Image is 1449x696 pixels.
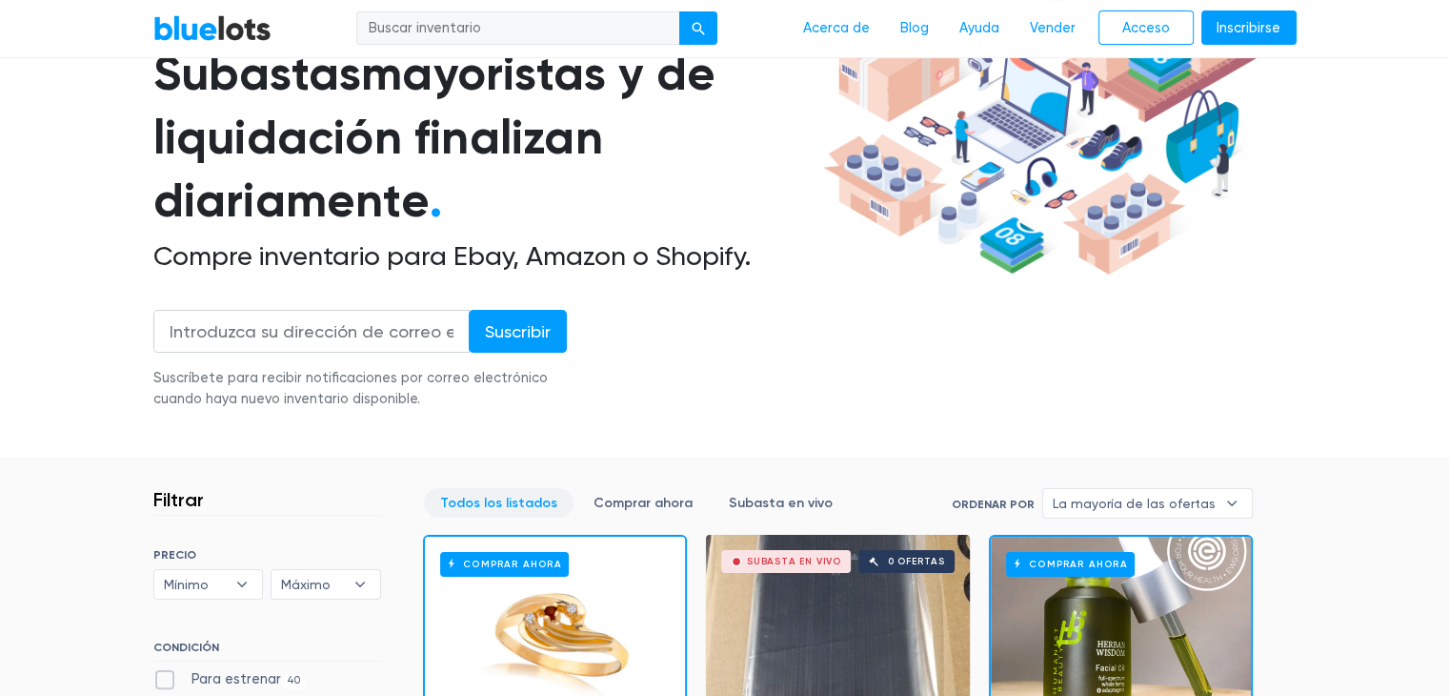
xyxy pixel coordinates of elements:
[1015,10,1091,47] a: Vender
[164,577,209,592] font: Mínimo
[430,172,442,229] font: .
[594,495,693,511] font: Comprar ahora
[153,240,752,272] font: Compre inventario para Ebay, Amazon o Shopify.
[153,45,362,102] font: Subastas
[1201,10,1297,46] a: Inscribirse
[713,488,849,518] a: Subasta en vivo
[153,548,196,562] font: PRECIO
[1030,20,1076,36] font: Vender
[1122,20,1170,36] font: Acceso
[900,20,929,36] font: Blog
[1029,559,1128,570] font: Comprar ahora
[959,20,999,36] font: Ayuda
[463,559,562,570] font: Comprar ahora
[287,674,300,686] font: 40
[803,20,870,36] font: Acerca de
[191,671,281,687] font: Para estrenar
[153,370,548,407] font: Suscríbete para recibir notificaciones por correo electrónico cuando haya nuevo inventario dispon...
[153,488,204,511] font: Filtrar
[424,488,574,518] a: Todos los listados
[729,495,833,511] font: Subasta en vivo
[469,310,567,353] input: Suscribir
[747,556,841,567] font: Subasta en vivo
[153,641,219,654] font: CONDICIÓN
[885,10,944,47] a: Blog
[1053,496,1216,511] font: La mayoría de las ofertas
[952,498,1035,511] font: Ordenar por
[153,45,716,229] font: mayoristas y de liquidación finalizan diariamente
[1217,20,1280,36] font: Inscribirse
[440,495,557,511] font: Todos los listados
[788,10,885,47] a: Acerca de
[888,556,945,567] font: 0 ofertas
[281,577,331,592] font: Máximo
[577,488,709,518] a: Comprar ahora
[153,310,470,353] input: Introduzca su dirección de correo electrónico
[944,10,1015,47] a: Ayuda
[1098,10,1194,46] a: Acceso
[356,11,680,46] input: Buscar inventario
